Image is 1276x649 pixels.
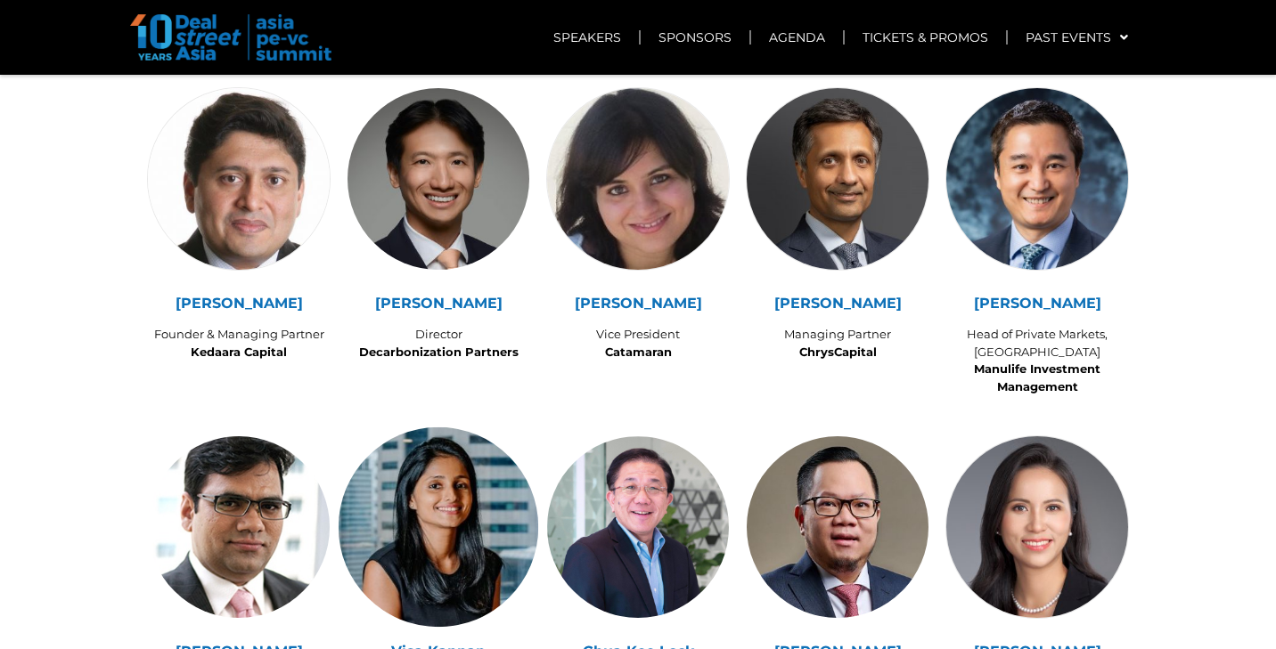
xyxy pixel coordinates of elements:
[176,295,303,312] b: [PERSON_NAME]
[575,295,702,312] b: [PERSON_NAME]
[1008,17,1146,58] a: PAST EVENTS
[845,17,1006,58] a: TICKETS & PROMOS
[784,327,891,359] span: Managing Partner
[348,88,529,270] img: Jianrong Liu
[536,17,639,58] a: SPEAKERS
[359,345,519,359] b: Decarbonization Partners
[641,17,749,58] a: SPONSORS
[415,327,462,341] span: Director
[375,295,503,312] b: [PERSON_NAME]
[154,327,324,341] span: Founder & Managing Partner
[751,17,843,58] a: AGENDA
[747,88,928,270] img: Kunal Shroff
[774,295,902,312] strong: [PERSON_NAME]
[974,295,1101,312] b: [PERSON_NAME]
[605,345,672,359] b: Catamaran
[547,436,729,618] img: CHUA-KEE-LOCK.png
[974,361,1100,393] b: Manulife Investment Management
[596,327,680,341] span: Vice President
[747,436,928,618] img: Stefanus Ade Hadiwidjaja
[191,345,287,359] b: Kedaara Capital
[799,345,877,359] strong: ChrysCapital
[967,327,1108,359] span: Head of Private Markets, [GEOGRAPHIC_DATA]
